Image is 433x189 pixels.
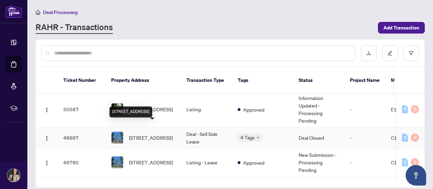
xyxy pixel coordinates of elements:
td: - [344,127,385,148]
div: [STREET_ADDRESS] [109,106,152,117]
img: thumbnail-img [111,132,123,143]
button: Open asap [406,165,426,186]
span: C12319756 [391,135,419,141]
img: Logo [44,107,50,113]
td: Listing [181,91,232,127]
td: 48987 [58,127,106,148]
td: 50587 [58,91,106,127]
div: 0 [411,105,419,113]
div: 0 [411,134,419,142]
div: 0 [402,158,408,166]
img: thumbnail-img [111,156,123,168]
div: 0 [411,158,419,166]
span: 4 Tags [240,134,255,141]
div: 0 [402,134,408,142]
span: Approved [243,159,264,166]
button: download [361,45,377,61]
img: Profile Icon [7,169,20,182]
td: Deal - Sell Side Lease [181,127,232,148]
td: Deal Closed [293,127,344,148]
span: home [36,10,40,15]
span: [STREET_ADDRESS] [129,134,173,141]
span: edit [388,51,392,55]
span: E12367386 [391,106,418,112]
span: download [366,51,371,55]
button: Logo [41,132,52,143]
th: Status [293,67,344,94]
span: Approved [243,106,264,113]
span: Deal Processing [43,9,78,15]
td: New Submission - Processing Pending [293,148,344,177]
th: Transaction Type [181,67,232,94]
img: thumbnail-img [111,103,123,115]
div: 0 [402,105,408,113]
button: filter [403,45,419,61]
span: down [256,136,260,139]
a: RAHR - Transactions [36,22,113,34]
th: Ticket Number [58,67,106,94]
th: MLS # [385,67,427,94]
span: C12319756 [391,159,419,165]
button: edit [382,45,398,61]
img: logo [5,5,22,18]
span: filter [409,51,414,55]
th: Property Address [106,67,181,94]
button: Logo [41,157,52,168]
td: Listing - Lease [181,148,232,177]
td: 46780 [58,148,106,177]
button: Add Transaction [378,22,425,34]
span: [STREET_ADDRESS] [129,105,173,113]
td: - [344,148,385,177]
img: Logo [44,136,50,141]
span: Add Transaction [383,22,419,33]
th: Tags [232,67,293,94]
td: - [344,91,385,127]
span: [STREET_ADDRESS] [129,159,173,166]
td: Information Updated - Processing Pending [293,91,344,127]
button: Logo [41,104,52,115]
th: Project Name [344,67,385,94]
img: Logo [44,160,50,166]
